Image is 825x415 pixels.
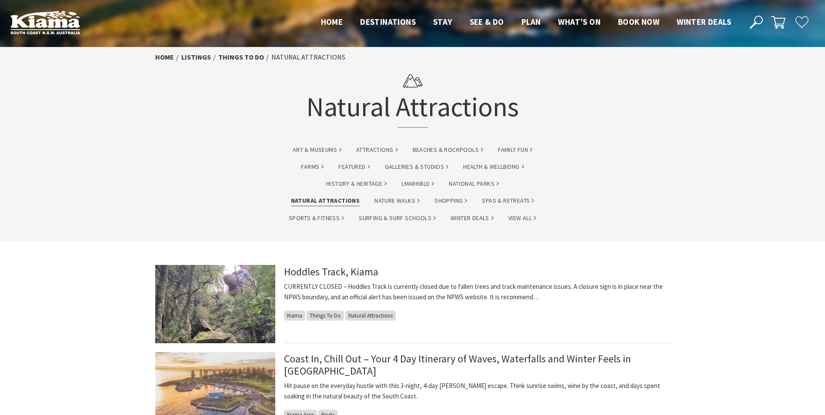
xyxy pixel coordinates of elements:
[470,17,504,27] span: See & Do
[374,196,420,206] a: Nature Walks
[338,162,370,172] a: Featured
[434,196,467,206] a: Shopping
[385,162,449,172] a: Galleries & Studios
[413,145,484,155] a: Beaches & Rockpools
[321,17,343,27] span: Home
[284,352,631,378] a: Coast In, Chill Out – Your 4 Day Itinerary of Waves, Waterfalls and Winter Feels in [GEOGRAPHIC_D...
[482,196,534,206] a: Spas & Retreats
[284,381,670,402] p: Hit pause on the everyday hustle with this 3-night, 4-day [PERSON_NAME] escape. Think sunrise swi...
[312,15,740,30] nav: Main Menu
[181,53,211,62] a: listings
[291,196,360,206] a: Natural Attractions
[498,145,532,155] a: Family Fun
[218,53,264,62] a: Things To Do
[307,311,344,321] span: Things To Do
[360,17,416,27] span: Destinations
[306,67,519,128] h1: Natural Attractions
[289,213,344,223] a: Sports & Fitness
[359,213,436,223] a: Surfing & Surf Schools
[449,179,499,189] a: National Parks
[345,311,396,321] span: Natural Attractions
[521,17,541,27] span: Plan
[326,179,387,189] a: History & Heritage
[155,53,174,62] a: Home
[301,162,324,172] a: Farms
[677,17,731,27] span: Winter Deals
[284,311,305,321] span: Kiama
[508,213,536,223] a: View All
[293,145,341,155] a: Art & Museums
[618,17,659,27] span: Book now
[433,17,452,27] span: Stay
[271,52,345,63] li: Natural Attractions
[356,145,397,155] a: Attractions
[284,265,378,278] a: Hoddles Track, Kiama
[451,213,494,223] a: Winter Deals
[401,179,434,189] a: lmarkbld
[10,10,80,34] img: Kiama Logo
[284,281,670,302] p: CURRENTLY CLOSED – Hoddles Track is currently closed due to fallen trees and track maintenance is...
[155,265,275,343] img: Hoddles Track Kiama
[558,17,601,27] span: What’s On
[463,162,524,172] a: Health & Wellbeing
